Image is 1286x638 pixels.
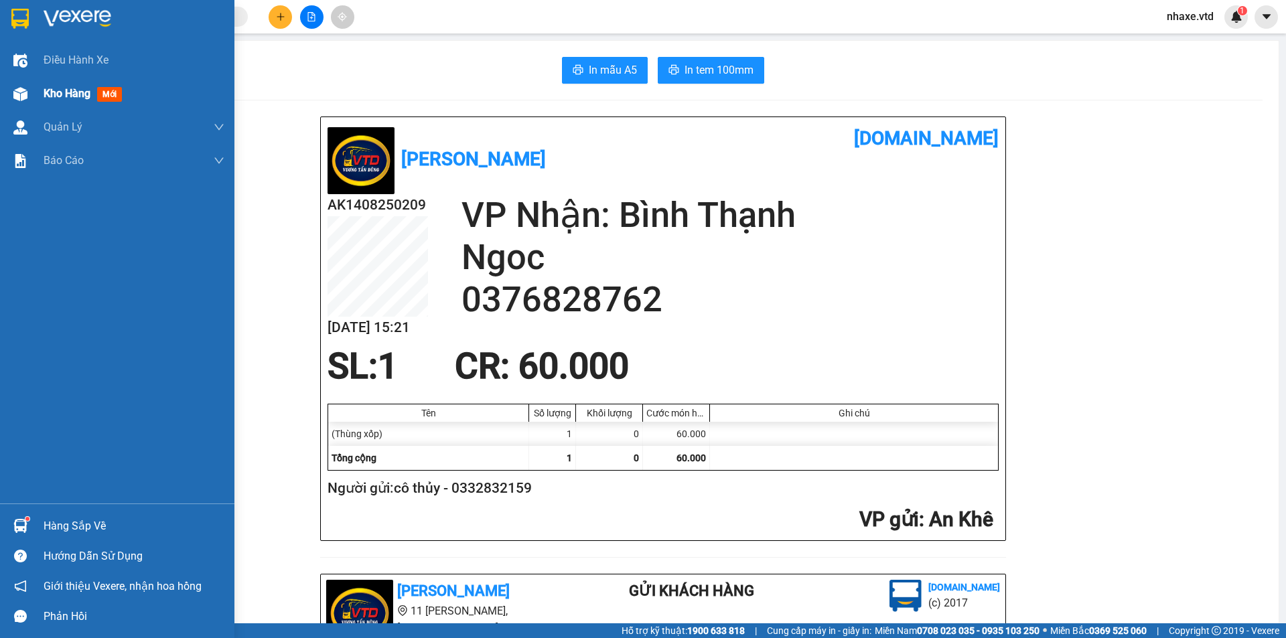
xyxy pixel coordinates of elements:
span: 0 [634,453,639,463]
strong: 0708 023 035 - 0935 103 250 [917,625,1040,636]
span: Miền Bắc [1050,623,1147,638]
div: Hàng sắp về [44,516,224,536]
img: logo.jpg [889,580,922,612]
div: 1 [529,422,576,446]
h2: 0376828762 [461,278,999,321]
h2: : An Khê [328,506,993,534]
span: mới [97,87,122,102]
span: | [1157,623,1159,638]
span: Quản Lý [44,118,82,135]
div: (Thùng xốp) [328,422,529,446]
span: | [755,623,757,638]
span: copyright [1212,626,1221,635]
div: Tên hàng: ( : 1 ) [11,94,236,111]
span: Tổng cộng [332,453,376,463]
span: caret-down [1261,11,1273,23]
span: Báo cáo [44,152,84,169]
span: Hỗ trợ kỹ thuật: [622,623,745,638]
strong: 0369 525 060 [1089,625,1147,636]
h2: Ngoc [461,236,999,278]
img: warehouse-icon [13,121,27,135]
span: Kho hàng [44,87,90,100]
div: Tên [332,408,525,418]
img: icon-new-feature [1230,11,1242,23]
div: Cước món hàng [646,408,706,418]
span: 1 [1240,6,1244,15]
b: [DOMAIN_NAME] [854,127,999,149]
span: Miền Nam [875,623,1040,638]
strong: 1900 633 818 [687,625,745,636]
span: VP gửi [859,507,919,531]
span: CR : [10,72,31,86]
div: 0376828762 [128,44,236,62]
span: down [214,122,224,133]
h2: [DATE] 15:21 [328,317,428,339]
span: CR : 60.000 [455,345,629,387]
button: printerIn mẫu A5 [562,57,648,84]
div: cô thủy [11,27,119,44]
div: 60.000 [10,70,121,86]
div: Số lượng [532,408,572,418]
div: 0 [576,422,643,446]
b: [PERSON_NAME] [397,582,510,599]
span: down [214,155,224,166]
span: notification [14,580,27,592]
button: printerIn tem 100mm [658,57,764,84]
span: nhaxe.vtd [1156,8,1224,25]
b: [PERSON_NAME] [401,148,546,170]
button: plus [269,5,292,29]
div: Phản hồi [44,607,224,627]
h2: Người gửi: cô thủy - 0332832159 [328,477,993,499]
sup: 1 [25,517,29,521]
span: SL: [328,345,378,387]
span: plus [276,12,285,21]
span: aim [338,12,347,21]
div: Hướng dẫn sử dụng [44,546,224,566]
sup: 1 [1238,6,1247,15]
span: Cung cấp máy in - giấy in: [767,623,871,638]
img: warehouse-icon [13,87,27,101]
span: printer [668,64,679,77]
b: Gửi khách hàng [629,582,754,599]
span: environment [397,605,408,616]
div: Bình Thạnh [128,11,236,27]
div: An Khê [11,11,119,27]
img: warehouse-icon [13,54,27,68]
div: 0332832159 [11,44,119,62]
span: In tem 100mm [685,62,754,78]
span: Gửi: [11,13,32,27]
div: 60.000 [643,422,710,446]
span: In mẫu A5 [589,62,637,78]
span: 1 [378,345,398,387]
span: ⚪️ [1043,628,1047,633]
div: Ghi chú [713,408,995,418]
h2: VP Nhận: Bình Thạnh [461,194,999,236]
img: logo-vxr [11,9,29,29]
span: message [14,610,27,623]
button: aim [331,5,354,29]
button: file-add [300,5,324,29]
span: Điều hành xe [44,52,109,68]
span: Nhận: [128,13,160,27]
span: file-add [307,12,316,21]
div: Ngoc [128,27,236,44]
img: logo.jpg [328,127,395,194]
span: question-circle [14,550,27,562]
span: SL [87,93,105,112]
h2: AK1408250209 [328,194,428,216]
img: warehouse-icon [13,519,27,533]
li: (c) 2017 [928,594,1000,611]
span: printer [573,64,583,77]
b: [DOMAIN_NAME] [928,582,1000,592]
span: 60.000 [676,453,706,463]
span: 1 [567,453,572,463]
img: solution-icon [13,154,27,168]
span: Giới thiệu Vexere, nhận hoa hồng [44,578,202,594]
button: caret-down [1255,5,1278,29]
div: Khối lượng [579,408,639,418]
